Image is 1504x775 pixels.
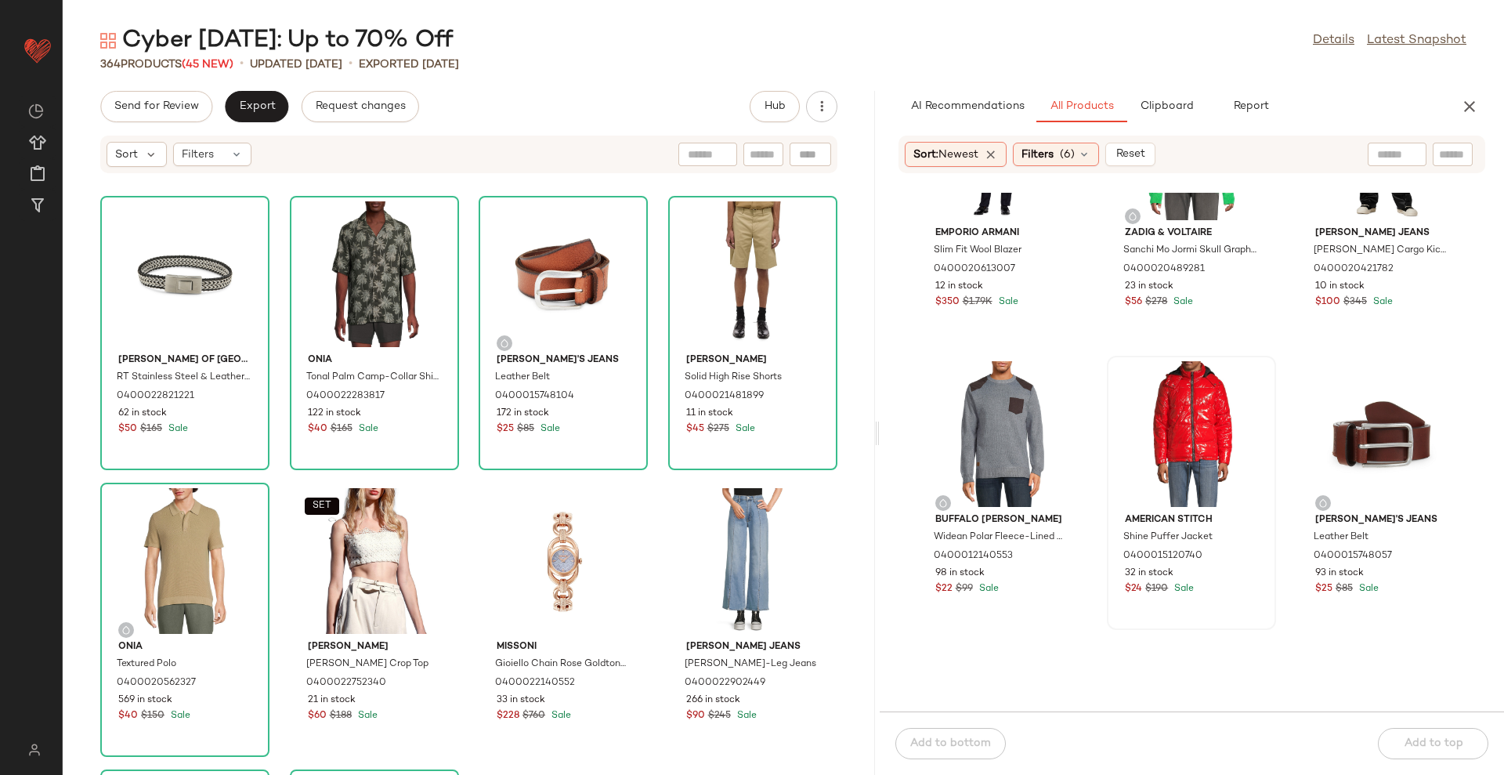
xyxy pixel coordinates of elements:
[1343,295,1367,310] span: $345
[1315,582,1332,596] span: $25
[1060,147,1075,163] span: (6)
[1125,513,1258,527] span: American Stitch
[182,59,233,71] span: (45 New)
[1313,31,1354,50] a: Details
[686,709,705,723] span: $90
[495,657,628,672] span: Gioiello Chain Rose Goldtone Stainless Steel Bracelet Watch/22.8MM
[935,280,983,294] span: 12 in stock
[225,91,288,122] button: Export
[956,582,973,596] span: $99
[685,676,765,690] span: 0400022902449
[522,709,545,723] span: $760
[355,711,378,721] span: Sale
[497,422,514,436] span: $25
[1128,212,1137,221] img: svg%3e
[331,422,352,436] span: $165
[1125,280,1173,294] span: 23 in stock
[118,709,138,723] span: $40
[732,424,755,434] span: Sale
[1123,549,1202,563] span: 0400015120740
[686,694,740,708] span: 266 in stock
[106,201,264,347] img: 0400022821221_BLACK
[1356,584,1379,594] span: Sale
[121,625,131,635] img: svg%3e
[548,711,571,721] span: Sale
[1112,361,1271,507] img: 0400015120740_RED
[182,147,214,163] span: Filters
[1336,582,1353,596] span: $85
[165,424,188,434] span: Sale
[708,709,731,723] span: $245
[359,56,459,73] p: Exported [DATE]
[100,59,121,71] span: 364
[1021,147,1054,163] span: Filters
[1303,361,1461,507] img: 0400015748057_COGNAC
[935,567,985,581] span: 98 in stock
[295,201,454,347] img: 0400022283817_OLIVEMULTI
[963,295,992,310] span: $1.79K
[497,694,545,708] span: 33 in stock
[1049,100,1113,113] span: All Products
[1314,263,1394,277] span: 0400020421782
[1314,531,1368,545] span: Leather Belt
[118,407,167,421] span: 62 in stock
[240,55,244,74] span: •
[1232,100,1268,113] span: Report
[909,100,1024,113] span: AI Recommendations
[106,488,264,634] img: 0400020562327_SAND
[935,226,1068,241] span: Emporio Armani
[118,694,172,708] span: 569 in stock
[1115,148,1145,161] span: Reset
[913,147,978,163] span: Sort:
[22,34,53,66] img: heart_red.DM2ytmEG.svg
[100,91,212,122] button: Send for Review
[19,744,49,756] img: svg%3e
[117,676,196,690] span: 0400020562327
[306,676,386,690] span: 0400022752340
[118,353,251,368] span: [PERSON_NAME] of [GEOGRAPHIC_DATA]
[734,711,757,721] span: Sale
[1318,498,1328,508] img: svg%3e
[763,100,785,113] span: Hub
[302,91,419,122] button: Request changes
[1105,143,1155,166] button: Reset
[118,640,251,654] span: Onia
[1315,280,1365,294] span: 10 in stock
[935,582,953,596] span: $22
[306,657,428,672] span: [PERSON_NAME] Crop Top
[935,513,1068,527] span: BUFFALO [PERSON_NAME]
[1123,531,1213,545] span: Shine Puffer Jacket
[674,201,832,347] img: 0400021481899_KHAKI
[1123,244,1256,258] span: Sanchi Mo Jormi Skull Graphic Hoodie
[118,422,137,436] span: $50
[935,295,960,310] span: $350
[1315,513,1448,527] span: [PERSON_NAME]'s Jeans
[497,407,549,421] span: 172 in stock
[312,501,331,512] span: SET
[117,657,176,672] span: Textured Polo
[537,424,560,434] span: Sale
[295,488,454,634] img: 0400022752340_BONE
[500,339,509,348] img: svg%3e
[349,55,352,74] span: •
[305,498,339,515] button: SET
[686,353,819,368] span: [PERSON_NAME]
[923,361,1081,507] img: 0400012140553_GREYMIX
[141,709,164,723] span: $150
[1314,244,1447,258] span: [PERSON_NAME] Cargo Kick Faux Leather Pants
[938,498,948,508] img: svg%3e
[306,371,439,385] span: Tonal Palm Camp-Collar Shirt
[686,407,733,421] span: 11 in stock
[497,709,519,723] span: $228
[938,149,978,161] span: Newest
[996,297,1018,307] span: Sale
[1171,584,1194,594] span: Sale
[934,531,1067,545] span: Widean Polar Fleece-Lined Sweater
[140,422,162,436] span: $165
[1125,295,1142,310] span: $56
[685,657,816,672] span: [PERSON_NAME]-Leg Jeans
[1125,567,1173,581] span: 32 in stock
[308,694,356,708] span: 21 in stock
[484,201,642,347] img: 0400015748104_COGNAC
[1123,263,1205,277] span: 0400020489281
